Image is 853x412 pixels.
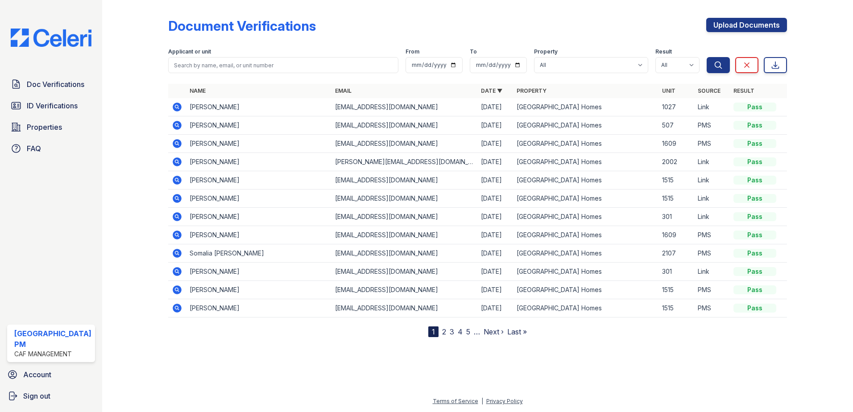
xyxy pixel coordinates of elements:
[4,366,99,383] a: Account
[23,369,51,380] span: Account
[733,194,776,203] div: Pass
[7,75,95,93] a: Doc Verifications
[331,244,477,263] td: [EMAIL_ADDRESS][DOMAIN_NAME]
[477,208,513,226] td: [DATE]
[186,116,332,135] td: [PERSON_NAME]
[733,304,776,313] div: Pass
[4,387,99,405] a: Sign out
[450,327,454,336] a: 3
[694,244,730,263] td: PMS
[658,190,694,208] td: 1515
[186,244,332,263] td: Somalia [PERSON_NAME]
[694,226,730,244] td: PMS
[7,97,95,115] a: ID Verifications
[658,299,694,317] td: 1515
[27,100,78,111] span: ID Verifications
[513,135,659,153] td: [GEOGRAPHIC_DATA] Homes
[655,48,672,55] label: Result
[477,281,513,299] td: [DATE]
[694,171,730,190] td: Link
[513,98,659,116] td: [GEOGRAPHIC_DATA] Homes
[694,135,730,153] td: PMS
[658,135,694,153] td: 1609
[513,171,659,190] td: [GEOGRAPHIC_DATA] Homes
[7,118,95,136] a: Properties
[477,190,513,208] td: [DATE]
[331,299,477,317] td: [EMAIL_ADDRESS][DOMAIN_NAME]
[186,281,332,299] td: [PERSON_NAME]
[733,212,776,221] div: Pass
[481,87,502,94] a: Date ▼
[694,116,730,135] td: PMS
[186,98,332,116] td: [PERSON_NAME]
[470,48,477,55] label: To
[331,281,477,299] td: [EMAIL_ADDRESS][DOMAIN_NAME]
[186,208,332,226] td: [PERSON_NAME]
[14,328,91,350] div: [GEOGRAPHIC_DATA] PM
[186,135,332,153] td: [PERSON_NAME]
[442,327,446,336] a: 2
[733,139,776,148] div: Pass
[534,48,558,55] label: Property
[186,171,332,190] td: [PERSON_NAME]
[658,98,694,116] td: 1027
[694,263,730,281] td: Link
[658,281,694,299] td: 1515
[331,226,477,244] td: [EMAIL_ADDRESS][DOMAIN_NAME]
[331,208,477,226] td: [EMAIL_ADDRESS][DOMAIN_NAME]
[477,244,513,263] td: [DATE]
[466,327,470,336] a: 5
[658,171,694,190] td: 1515
[658,263,694,281] td: 301
[513,263,659,281] td: [GEOGRAPHIC_DATA] Homes
[694,153,730,171] td: Link
[484,327,504,336] a: Next ›
[168,48,211,55] label: Applicant or unit
[733,87,754,94] a: Result
[458,327,463,336] a: 4
[517,87,547,94] a: Property
[658,226,694,244] td: 1609
[186,299,332,317] td: [PERSON_NAME]
[513,244,659,263] td: [GEOGRAPHIC_DATA] Homes
[477,226,513,244] td: [DATE]
[658,244,694,263] td: 2107
[733,267,776,276] div: Pass
[486,398,523,404] a: Privacy Policy
[694,208,730,226] td: Link
[190,87,206,94] a: Name
[733,157,776,166] div: Pass
[331,116,477,135] td: [EMAIL_ADDRESS][DOMAIN_NAME]
[4,29,99,47] img: CE_Logo_Blue-a8612792a0a2168367f1c8372b55b34899dd931a85d93a1a3d3e32e68fde9ad4.png
[186,190,332,208] td: [PERSON_NAME]
[694,281,730,299] td: PMS
[477,153,513,171] td: [DATE]
[331,171,477,190] td: [EMAIL_ADDRESS][DOMAIN_NAME]
[331,190,477,208] td: [EMAIL_ADDRESS][DOMAIN_NAME]
[513,208,659,226] td: [GEOGRAPHIC_DATA] Homes
[706,18,787,32] a: Upload Documents
[694,190,730,208] td: Link
[477,299,513,317] td: [DATE]
[658,116,694,135] td: 507
[477,135,513,153] td: [DATE]
[168,18,316,34] div: Document Verifications
[477,98,513,116] td: [DATE]
[7,140,95,157] a: FAQ
[335,87,352,94] a: Email
[733,231,776,239] div: Pass
[694,98,730,116] td: Link
[331,98,477,116] td: [EMAIL_ADDRESS][DOMAIN_NAME]
[513,281,659,299] td: [GEOGRAPHIC_DATA] Homes
[513,116,659,135] td: [GEOGRAPHIC_DATA] Homes
[733,249,776,258] div: Pass
[481,398,483,404] div: |
[698,87,720,94] a: Source
[331,263,477,281] td: [EMAIL_ADDRESS][DOMAIN_NAME]
[733,121,776,130] div: Pass
[331,135,477,153] td: [EMAIL_ADDRESS][DOMAIN_NAME]
[23,391,50,401] span: Sign out
[27,79,84,90] span: Doc Verifications
[474,326,480,337] span: …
